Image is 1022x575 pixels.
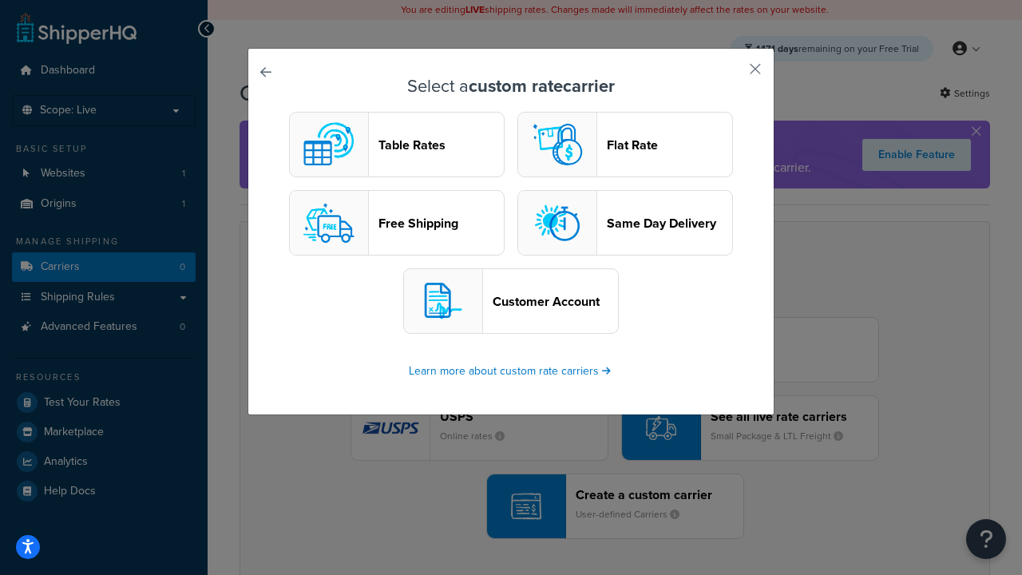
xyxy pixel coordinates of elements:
img: sameday logo [525,191,589,255]
button: free logoFree Shipping [289,190,505,256]
img: free logo [297,191,361,255]
header: Free Shipping [378,216,504,231]
img: flat logo [525,113,589,176]
header: Same Day Delivery [607,216,732,231]
img: custom logo [297,113,361,176]
strong: custom rate carrier [469,73,615,99]
button: customerAccount logoCustomer Account [403,268,619,334]
button: flat logoFlat Rate [517,112,733,177]
a: Learn more about custom rate carriers [409,363,613,379]
button: sameday logoSame Day Delivery [517,190,733,256]
h3: Select a [288,77,734,96]
header: Table Rates [378,137,504,153]
img: customerAccount logo [411,269,475,333]
header: Flat Rate [607,137,732,153]
header: Customer Account [493,294,618,309]
button: custom logoTable Rates [289,112,505,177]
